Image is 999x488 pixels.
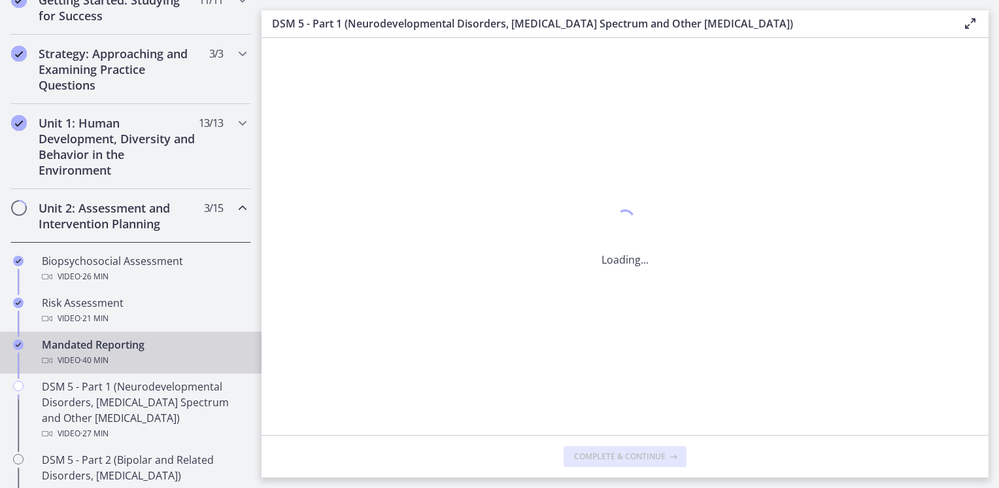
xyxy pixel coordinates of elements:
[80,353,109,368] span: · 40 min
[13,298,24,308] i: Completed
[42,295,246,326] div: Risk Assessment
[42,269,246,285] div: Video
[39,115,198,178] h2: Unit 1: Human Development, Diversity and Behavior in the Environment
[80,269,109,285] span: · 26 min
[42,426,246,442] div: Video
[13,340,24,350] i: Completed
[574,451,666,462] span: Complete & continue
[42,253,246,285] div: Biopsychosocial Assessment
[272,16,941,31] h3: DSM 5 - Part 1 (Neurodevelopmental Disorders, [MEDICAL_DATA] Spectrum and Other [MEDICAL_DATA])
[39,200,198,232] h2: Unit 2: Assessment and Intervention Planning
[42,311,246,326] div: Video
[199,115,223,131] span: 13 / 13
[601,206,649,236] div: 1
[11,115,27,131] i: Completed
[601,252,649,268] p: Loading...
[11,46,27,61] i: Completed
[42,337,246,368] div: Mandated Reporting
[39,46,198,93] h2: Strategy: Approaching and Examining Practice Questions
[80,311,109,326] span: · 21 min
[13,256,24,266] i: Completed
[42,379,246,442] div: DSM 5 - Part 1 (Neurodevelopmental Disorders, [MEDICAL_DATA] Spectrum and Other [MEDICAL_DATA])
[209,46,223,61] span: 3 / 3
[80,426,109,442] span: · 27 min
[204,200,223,216] span: 3 / 15
[42,353,246,368] div: Video
[564,446,686,467] button: Complete & continue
